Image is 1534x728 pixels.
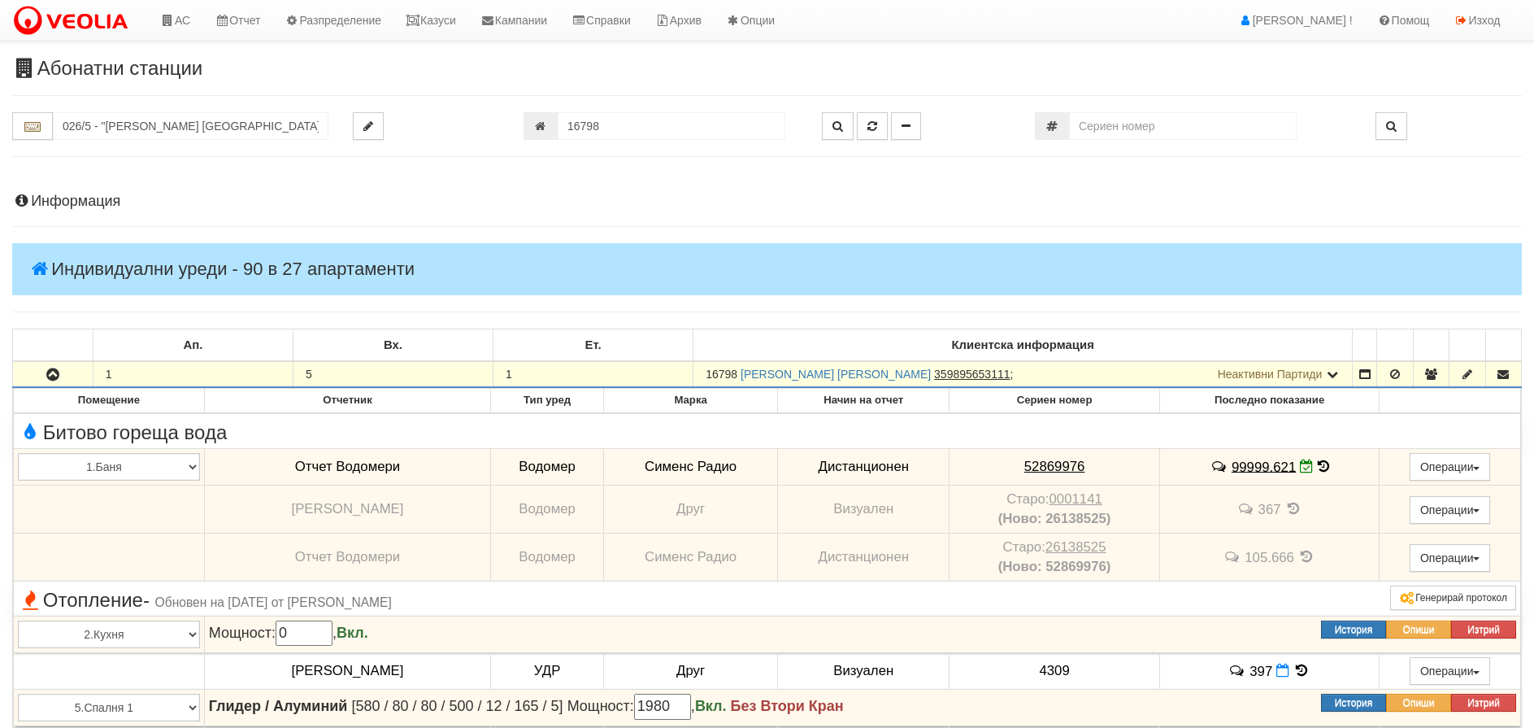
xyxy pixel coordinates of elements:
td: Устройство със сериен номер 26138525 беше подменено от устройство със сериен номер 52869976 [950,534,1159,582]
span: 397 [1249,663,1272,678]
button: Операции [1410,453,1491,481]
span: История на забележките [1223,549,1245,565]
button: Опиши [1386,694,1451,712]
h4: Информация [12,194,1522,210]
th: Помещение [14,389,205,413]
td: Сименс Радио [604,448,778,486]
td: Водомер [491,534,604,582]
td: Вх.: No sort applied, sorting is disabled [293,329,493,362]
span: 367 [1258,502,1281,517]
tcxspan: Call 359895653111 via 3CX [934,368,1010,381]
span: 1 [506,368,512,381]
th: Отчетник [204,389,490,413]
th: Последно показание [1159,389,1380,413]
span: [PERSON_NAME] [291,501,403,517]
button: Изтрий [1451,621,1516,639]
span: Мощност: , [209,625,368,641]
td: Сименс Радио [604,534,778,582]
button: Операции [1410,657,1491,685]
span: История на показанията [1293,663,1311,678]
span: История на показанията [1284,501,1302,517]
b: Вкл. [695,698,727,714]
button: История [1321,621,1386,639]
span: [PERSON_NAME] [291,663,403,678]
input: Партида № [558,112,785,140]
td: Дистанционен [778,448,950,486]
th: Марка [604,389,778,413]
span: История на забележките [1228,663,1249,678]
td: : No sort applied, sorting is disabled [1485,329,1521,362]
th: Тип уред [491,389,604,413]
td: ; [693,361,1353,387]
input: Сериен номер [1069,112,1297,140]
td: : No sort applied, sorting is disabled [1353,329,1377,362]
td: Водомер [491,448,604,486]
span: [580 / 80 / 80 / 500 / 12 / 165 / 5] [351,698,563,714]
i: Нов Отчет към 30/08/2025 [1276,664,1289,678]
td: Друг [604,652,778,690]
button: Генерирай протокол [1390,586,1516,610]
td: Визуален [778,486,950,534]
b: Вкл. [337,625,368,641]
b: Ап. [183,338,202,351]
input: Абонатна станция [53,112,328,140]
span: История на показанията [1298,549,1316,565]
td: Визуален [778,652,950,690]
td: 1 [93,361,293,387]
b: Клиентска информация [952,338,1094,351]
td: : No sort applied, sorting is disabled [13,329,93,362]
strong: Без Втори Кран [731,698,844,714]
tcxspan: Call 99999.621 via 3CX [1232,459,1296,474]
td: : No sort applied, sorting is disabled [1413,329,1449,362]
h4: Индивидуални уреди - 90 в 27 апартаменти [12,243,1522,295]
span: 105.666 [1245,550,1294,565]
td: Друг [604,486,778,534]
button: Опиши [1386,621,1451,639]
td: : No sort applied, sorting is disabled [1449,329,1485,362]
button: Изтрий [1451,694,1516,712]
span: Отчет Водомери [295,459,400,474]
td: : No sort applied, sorting is disabled [1377,329,1413,362]
td: 5 [293,361,493,387]
th: Начин на отчет [778,389,950,413]
td: Ап.: No sort applied, sorting is disabled [93,329,293,362]
span: Битово гореща вода [18,422,227,443]
td: Клиентска информация: No sort applied, sorting is disabled [693,329,1353,362]
strong: Глидер / Алуминий [209,698,348,714]
a: [PERSON_NAME] [PERSON_NAME] [741,368,931,381]
td: Дистанционен [778,534,950,582]
td: УДР [491,652,604,690]
span: 4309 [1039,663,1069,678]
td: Водомер [491,486,604,534]
span: - [143,589,150,611]
tcxspan: Call 26138525 via 3CX [1045,539,1106,555]
span: Неактивни Партиди [1218,368,1323,381]
span: Отчет Водомери [295,549,400,565]
span: Отопление [18,590,392,611]
img: VeoliaLogo.png [12,4,136,38]
th: Сериен номер [950,389,1159,413]
span: Обновен на [DATE] от [PERSON_NAME] [155,595,392,609]
tcxspan: Call 52869976 via 3CX [1024,459,1085,474]
td: Устройство със сериен номер 0001141 беше подменено от устройство със сериен номер 26138525 [950,486,1159,534]
b: (Ново: 52869976) [998,559,1111,574]
b: Ет. [585,338,602,351]
span: Партида № [706,368,737,381]
i: Редакция Отчет към 30/08/2025 [1300,460,1314,473]
b: (Ново: 26138525) [998,511,1111,526]
button: Операции [1410,496,1491,524]
b: Вх. [384,338,402,351]
button: Операции [1410,544,1491,572]
tcxspan: Call 0001141 via 3CX [1049,491,1102,507]
td: Ет.: No sort applied, sorting is disabled [493,329,693,362]
span: Мощност: , [567,698,731,714]
span: История на показанията [1318,459,1329,474]
h3: Абонатни станции [12,58,1522,79]
button: История [1321,694,1386,712]
span: История на забележките [1236,501,1258,517]
span: История на забележките [1210,459,1232,474]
